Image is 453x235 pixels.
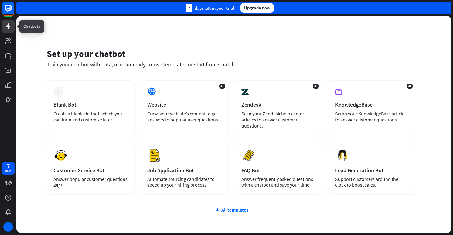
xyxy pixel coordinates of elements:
div: Blank Bot [53,101,128,108]
div: Upgrade now [240,3,274,13]
button: Open LiveChat chat widget [5,2,23,21]
a: 7 days [2,162,15,175]
div: All templates [47,207,416,213]
div: Answer popular customer questions 24/7. [53,176,128,188]
span: AI [313,84,319,89]
div: days left in your trial. [186,4,236,12]
div: Answer frequently asked questions with a chatbot and save your time. [241,176,316,188]
div: Job Application Bot [147,167,222,174]
div: KnowledgeBase [335,101,410,108]
div: Scan your Zendesk help center articles to answer customer questions. [241,110,316,129]
div: Automate sourcing candidates to speed up your hiring process. [147,176,222,188]
div: Train your chatbot with data, use our ready-to-use templates or start from scratch. [47,61,416,68]
div: FT [3,222,13,232]
div: Scrap your KnowledgeBase articles to answer customer questions. [335,110,410,123]
div: FAQ Bot [241,167,316,174]
span: AI [219,84,225,89]
div: Create a blank chatbot, which you can train and customize later. [53,110,128,123]
div: Website [147,101,222,108]
span: AI [407,84,413,89]
i: plus [56,90,61,94]
div: 7 [7,163,10,169]
div: Lead Generation Bot [335,167,410,174]
div: Zendesk [241,101,316,108]
div: Crawl your website’s content to get answers to popular user questions. [147,110,222,123]
div: Support customers around the clock to boost sales. [335,176,410,188]
div: 7 [186,4,192,12]
div: Customer Service Bot [53,167,128,174]
div: Set up your chatbot [47,48,416,59]
div: days [5,169,11,173]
